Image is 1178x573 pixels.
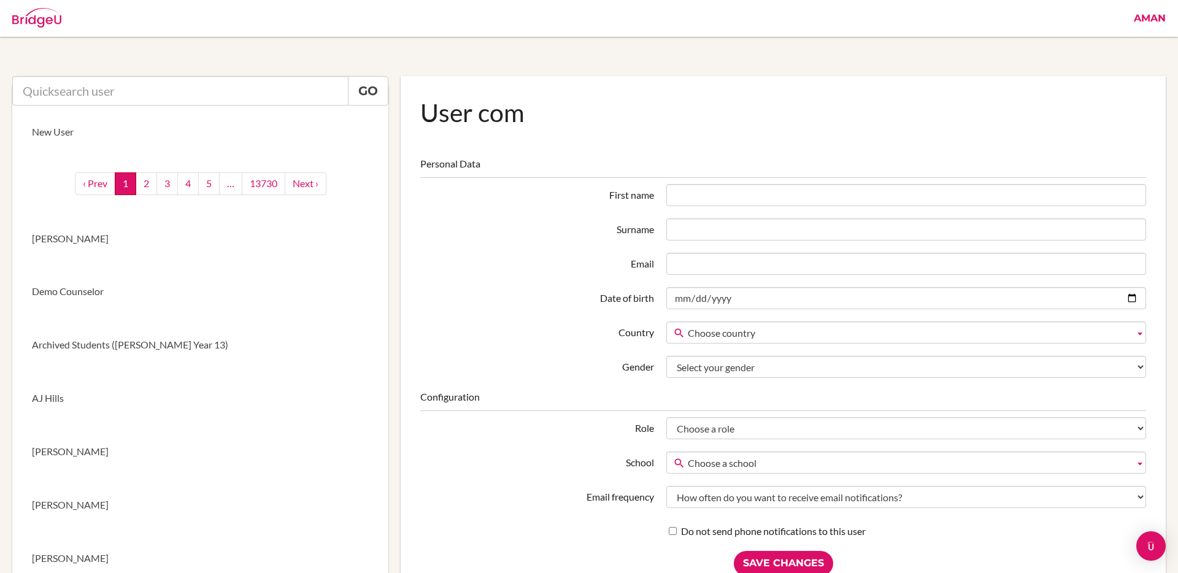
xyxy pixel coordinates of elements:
label: Country [414,321,660,340]
label: Surname [414,218,660,237]
span: Choose a school [688,452,1130,474]
label: Gender [414,356,660,374]
input: Do not send phone notifications to this user [669,527,677,535]
a: next [285,172,326,195]
a: Demo Counselor [12,265,388,318]
a: New User [12,106,388,159]
a: 4 [177,172,199,195]
a: Go [348,76,388,106]
label: Date of birth [414,287,660,306]
span: Choose country [688,322,1130,344]
a: AJ Hills [12,372,388,425]
label: Role [414,417,660,436]
a: 1 [115,172,136,195]
a: [PERSON_NAME] [12,212,388,266]
legend: Configuration [420,390,1146,411]
label: Email [414,253,660,271]
a: ‹ Prev [75,172,115,195]
a: Archived Students ([PERSON_NAME] Year 13) [12,318,388,372]
div: Open Intercom Messenger [1136,531,1166,561]
img: Bridge-U [12,8,61,28]
a: 13730 [242,172,285,195]
label: First name [414,184,660,202]
a: 3 [156,172,178,195]
label: Do not send phone notifications to this user [669,525,866,539]
h1: User com [420,96,1146,129]
input: Quicksearch user [12,76,348,106]
a: [PERSON_NAME] [12,425,388,479]
a: 2 [136,172,157,195]
a: [PERSON_NAME] [12,479,388,532]
label: School [414,452,660,470]
legend: Personal Data [420,157,1146,178]
a: 5 [198,172,220,195]
a: … [219,172,242,195]
label: Email frequency [414,486,660,504]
